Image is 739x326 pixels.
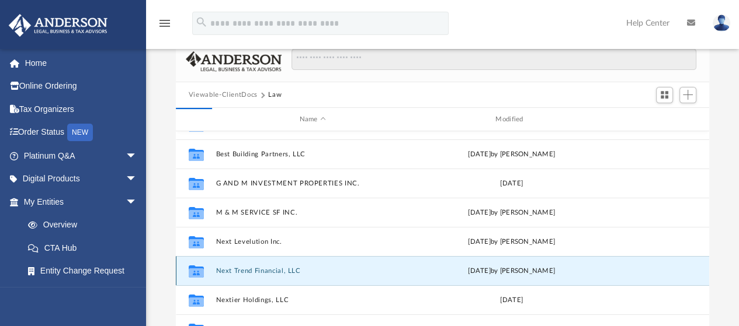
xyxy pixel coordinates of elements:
[216,238,410,246] button: Next Levelution Inc.
[415,237,609,247] div: [DATE] by [PERSON_NAME]
[292,48,696,71] input: Search files and folders
[67,124,93,141] div: NEW
[16,260,155,283] a: Entity Change Request
[216,209,410,216] button: M & M SERVICE SF INC.
[181,114,210,125] div: id
[415,266,609,276] div: [DATE] by [PERSON_NAME]
[158,22,172,30] a: menu
[679,87,697,103] button: Add
[8,167,155,191] a: Digital Productsarrow_drop_down
[16,282,155,306] a: Binder Walkthrough
[126,144,149,168] span: arrow_drop_down
[415,208,609,218] div: [DATE] by [PERSON_NAME]
[216,150,410,158] button: Best Building Partners, LLC
[216,267,410,275] button: Next Trend Financial, LLC
[8,190,155,213] a: My Entitiesarrow_drop_down
[5,14,111,37] img: Anderson Advisors Platinum Portal
[158,16,172,30] i: menu
[189,90,258,100] button: Viewable-ClientDocs
[415,149,609,160] div: [DATE] by [PERSON_NAME]
[126,190,149,214] span: arrow_drop_down
[8,121,155,145] a: Order StatusNEW
[8,51,155,75] a: Home
[216,296,410,304] button: Nextier Holdings, LLC
[195,16,208,29] i: search
[8,97,155,121] a: Tax Organizers
[415,295,609,306] div: [DATE]
[16,213,155,237] a: Overview
[216,180,410,187] button: G AND M INVESTMENT PROPERTIES INC.
[8,75,155,98] a: Online Ordering
[16,236,155,260] a: CTA Hub
[613,114,695,125] div: id
[713,15,730,31] img: User Pic
[215,114,409,125] div: Name
[415,178,609,189] div: [DATE]
[414,114,608,125] div: Modified
[126,167,149,191] span: arrow_drop_down
[8,144,155,167] a: Platinum Q&Aarrow_drop_down
[656,87,674,103] button: Switch to Grid View
[268,90,282,100] button: Law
